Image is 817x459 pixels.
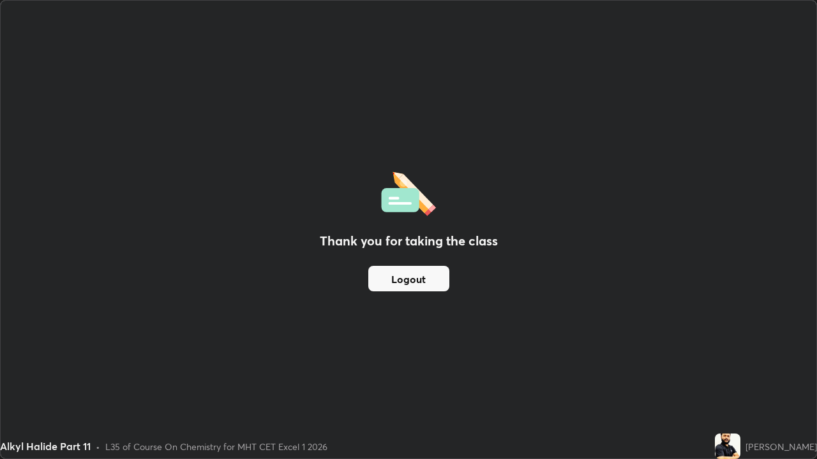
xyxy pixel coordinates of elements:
div: • [96,440,100,453]
h2: Thank you for taking the class [320,231,498,251]
img: offlineFeedback.1438e8b3.svg [381,168,436,216]
div: [PERSON_NAME] [746,440,817,453]
img: 6919ab72716c417ab2a2c8612824414f.jpg [715,433,740,459]
button: Logout [368,266,449,291]
div: L35 of Course On Chemistry for MHT CET Excel 1 2026 [105,440,327,453]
